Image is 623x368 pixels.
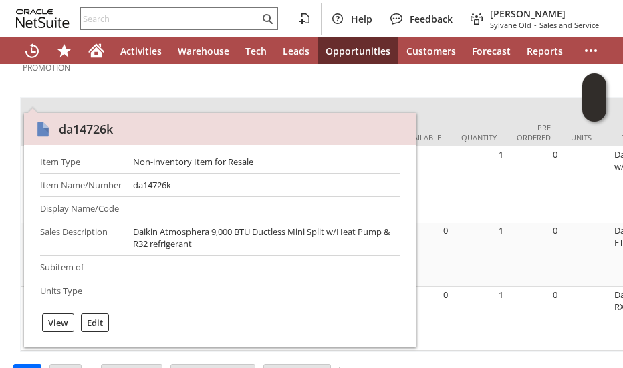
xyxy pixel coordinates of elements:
[16,37,48,64] a: Recent Records
[507,146,561,222] td: 0
[451,287,507,351] td: 1
[398,37,464,64] a: Customers
[517,122,551,142] div: Pre Ordered
[112,37,170,64] a: Activities
[40,285,122,297] div: Units Type
[404,132,441,142] div: Available
[81,313,109,332] div: Edit
[40,156,122,168] div: Item Type
[461,132,497,142] div: Quantity
[81,11,259,27] input: Search
[571,132,601,142] div: Units
[237,37,275,64] a: Tech
[87,317,103,329] label: Edit
[275,37,318,64] a: Leads
[326,45,390,57] span: Opportunities
[56,43,72,59] svg: Shortcuts
[178,45,229,57] span: Warehouse
[245,45,267,57] span: Tech
[539,20,599,30] span: Sales and Service
[259,11,275,27] svg: Search
[464,37,519,64] a: Forecast
[582,98,606,122] span: Oracle Guided Learning Widget. To move around, please hold and drag
[451,222,507,287] td: 1
[451,146,507,222] td: 1
[24,43,40,59] svg: Recent Records
[23,62,70,73] a: Promotion
[283,45,309,57] span: Leads
[88,43,104,59] svg: Home
[318,37,398,64] a: Opportunities
[80,37,112,64] a: Home
[59,121,113,137] div: da14726k
[133,156,253,168] div: Non-inventory Item for Resale
[133,226,400,250] div: Daikin Atmosphera 9,000 BTU Ductless Mini Split w/Heat Pump & R32 refrigerant
[48,317,68,329] label: View
[410,13,453,25] span: Feedback
[575,37,607,64] div: More menus
[490,7,599,20] span: [PERSON_NAME]
[472,45,511,57] span: Forecast
[490,20,531,30] span: Sylvane Old
[527,45,563,57] span: Reports
[534,20,537,30] span: -
[16,9,70,28] svg: logo
[507,287,561,351] td: 0
[40,226,122,238] div: Sales Description
[519,37,571,64] a: Reports
[40,179,122,191] div: Item Name/Number
[40,261,122,273] div: Subitem of
[582,73,606,122] iframe: Click here to launch Oracle Guided Learning Help Panel
[507,222,561,287] td: 0
[40,202,122,214] div: Display Name/Code
[42,313,74,332] div: View
[394,287,451,351] td: 0
[351,13,372,25] span: Help
[48,37,80,64] div: Shortcuts
[170,37,237,64] a: Warehouse
[133,179,171,191] div: da14726k
[120,45,162,57] span: Activities
[394,222,451,287] td: 0
[406,45,456,57] span: Customers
